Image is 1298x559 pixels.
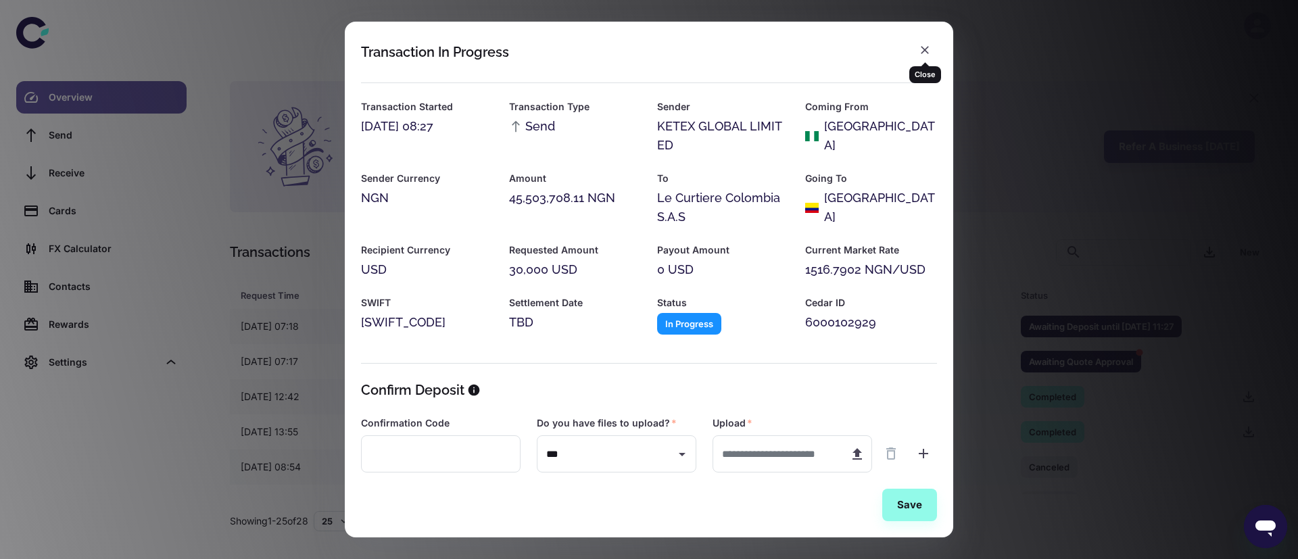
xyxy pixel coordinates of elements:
[657,295,789,310] h6: Status
[361,295,493,310] h6: SWIFT
[509,313,641,332] div: TBD
[509,260,641,279] div: 30,000 USD
[361,243,493,258] h6: Recipient Currency
[824,117,937,155] div: [GEOGRAPHIC_DATA]
[882,489,937,521] button: Save
[361,416,450,430] label: Confirmation Code
[657,317,721,331] span: In Progress
[657,243,789,258] h6: Payout Amount
[657,99,789,114] h6: Sender
[361,99,493,114] h6: Transaction Started
[805,295,937,310] h6: Cedar ID
[361,313,493,332] div: [SWIFT_CODE]
[509,295,641,310] h6: Settlement Date
[713,416,752,430] label: Upload
[537,416,677,430] label: Do you have files to upload?
[805,171,937,186] h6: Going To
[509,243,641,258] h6: Requested Amount
[824,189,937,226] div: [GEOGRAPHIC_DATA]
[657,189,789,226] div: Le Curtiere Colombia S.A.S
[509,117,555,136] span: Send
[805,260,937,279] div: 1516.7902 NGN/USD
[361,189,493,208] div: NGN
[361,171,493,186] h6: Sender Currency
[909,66,941,83] div: Close
[673,445,692,464] button: Open
[657,171,789,186] h6: To
[361,260,493,279] div: USD
[657,260,789,279] div: 0 USD
[805,313,937,332] div: 6000102929
[1244,505,1287,548] iframe: Button to launch messaging window
[657,117,789,155] div: KETEX GLOBAL LIMITED
[805,243,937,258] h6: Current Market Rate
[509,189,641,208] div: 45,503,708.11 NGN
[509,99,641,114] h6: Transaction Type
[361,380,464,400] h5: Confirm Deposit
[805,99,937,114] h6: Coming From
[361,44,509,60] div: Transaction In Progress
[509,171,641,186] h6: Amount
[361,117,493,136] div: [DATE] 08:27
